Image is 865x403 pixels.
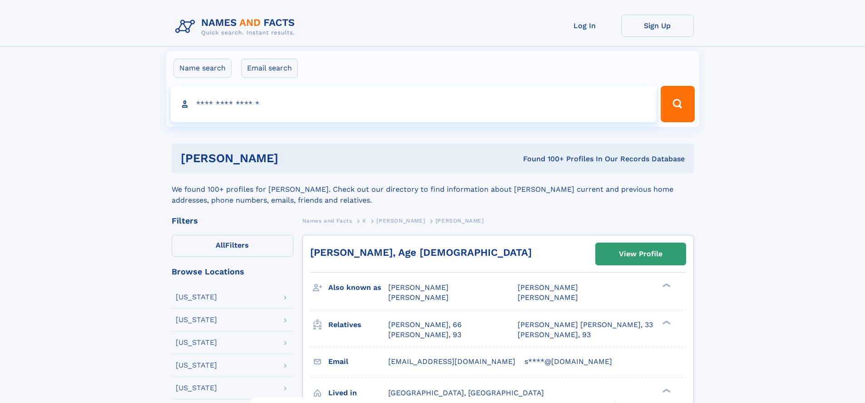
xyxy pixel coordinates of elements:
div: ❯ [660,319,671,325]
label: Filters [172,235,293,257]
input: search input [171,86,657,122]
h3: Lived in [328,385,388,401]
img: Logo Names and Facts [172,15,302,39]
div: ❯ [660,283,671,289]
div: ❯ [660,388,671,393]
span: [GEOGRAPHIC_DATA], [GEOGRAPHIC_DATA] [388,388,544,397]
label: Name search [173,59,232,78]
h3: Email [328,354,388,369]
span: K [362,218,366,224]
span: All [216,241,225,249]
div: [US_STATE] [176,294,217,301]
div: [US_STATE] [176,316,217,323]
a: Log In [549,15,621,37]
h1: [PERSON_NAME] [181,153,401,164]
div: Found 100+ Profiles In Our Records Database [400,154,685,164]
h3: Relatives [328,317,388,333]
div: [US_STATE] [176,362,217,369]
div: We found 100+ profiles for [PERSON_NAME]. Check out our directory to find information about [PERS... [172,173,694,206]
div: [US_STATE] [176,384,217,392]
a: View Profile [596,243,686,265]
a: [PERSON_NAME] [PERSON_NAME], 33 [518,320,653,330]
span: [PERSON_NAME] [376,218,425,224]
a: [PERSON_NAME], 93 [388,330,461,340]
span: [PERSON_NAME] [518,293,578,302]
a: [PERSON_NAME] [376,215,425,226]
span: [PERSON_NAME] [388,293,449,302]
div: Browse Locations [172,268,293,276]
a: [PERSON_NAME], 66 [388,320,462,330]
span: [PERSON_NAME] [518,283,578,292]
div: [US_STATE] [176,339,217,346]
span: [EMAIL_ADDRESS][DOMAIN_NAME] [388,357,515,366]
a: [PERSON_NAME], Age [DEMOGRAPHIC_DATA] [310,247,532,258]
a: [PERSON_NAME], 93 [518,330,591,340]
span: [PERSON_NAME] [388,283,449,292]
a: Sign Up [621,15,694,37]
a: Names and Facts [302,215,352,226]
div: View Profile [619,244,662,264]
h3: Also known as [328,280,388,295]
label: Email search [241,59,298,78]
span: [PERSON_NAME] [435,218,484,224]
a: K [362,215,366,226]
div: Filters [172,217,293,225]
button: Search Button [661,86,694,122]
